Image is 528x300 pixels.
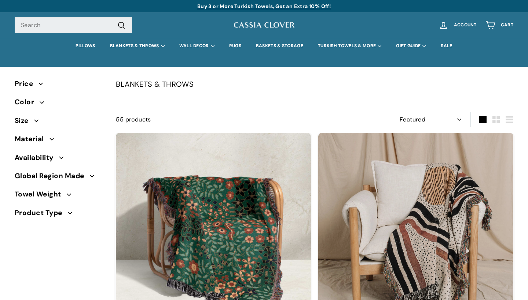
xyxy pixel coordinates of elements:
[249,38,311,54] a: BASKETS & STORAGE
[15,95,104,113] button: Color
[222,38,249,54] a: RUGS
[15,150,104,169] button: Availability
[15,206,104,224] button: Product Type
[15,134,49,145] span: Material
[172,38,222,54] summary: WALL DECOR
[15,132,104,150] button: Material
[103,38,172,54] summary: BLANKETS & THROWS
[116,78,513,90] p: BLANKETS & THROWS
[501,23,513,27] span: Cart
[15,78,38,89] span: Price
[15,97,40,108] span: Color
[311,38,389,54] summary: TURKISH TOWELS & MORE
[481,14,518,36] a: Cart
[15,169,104,187] button: Global Region Made
[389,38,433,54] summary: GIFT GUIDE
[197,3,331,10] a: Buy 3 or More Turkish Towels, Get an Extra 10% Off!
[68,38,102,54] a: PILLOWS
[15,115,34,126] span: Size
[15,113,104,132] button: Size
[15,207,68,218] span: Product Type
[15,187,104,205] button: Towel Weight
[15,152,59,163] span: Availability
[116,115,315,124] div: 55 products
[15,17,132,33] input: Search
[15,76,104,95] button: Price
[454,23,477,27] span: Account
[433,38,459,54] a: SALE
[15,189,67,200] span: Towel Weight
[15,170,90,181] span: Global Region Made
[434,14,481,36] a: Account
